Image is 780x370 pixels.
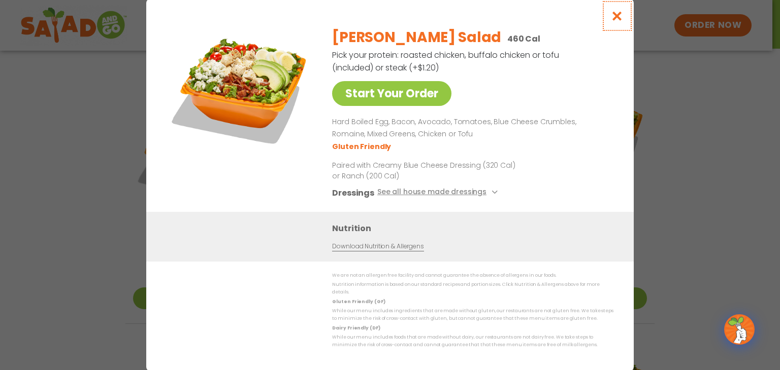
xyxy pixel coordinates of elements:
p: 460 Cal [507,32,540,45]
p: While our menu includes foods that are made without dairy, our restaurants are not dairy free. We... [332,334,613,349]
a: Download Nutrition & Allergens [332,242,424,251]
h2: [PERSON_NAME] Salad [332,27,501,48]
h3: Nutrition [332,222,619,235]
h3: Dressings [332,187,374,199]
p: Pick your protein: roasted chicken, buffalo chicken or tofu (included) or steak (+$1.20) [332,49,561,74]
strong: Gluten Friendly (GF) [332,299,385,305]
p: Paired with Creamy Blue Cheese Dressing (320 Cal) or Ranch (200 Cal) [332,160,520,181]
p: We are not an allergen free facility and cannot guarantee the absence of allergens in our foods. [332,272,613,279]
p: Nutrition information is based on our standard recipes and portion sizes. Click Nutrition & Aller... [332,281,613,297]
button: See all house made dressings [377,187,501,199]
li: Gluten Friendly [332,141,393,152]
p: Hard Boiled Egg, Bacon, Avocado, Tomatoes, Blue Cheese Crumbles, Romaine, Mixed Greens, Chicken o... [332,116,609,140]
img: wpChatIcon [725,315,754,344]
a: Start Your Order [332,81,451,106]
p: While our menu includes ingredients that are made without gluten, our restaurants are not gluten ... [332,307,613,323]
img: Featured product photo for Cobb Salad [169,19,311,161]
strong: Dairy Friendly (DF) [332,325,380,331]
